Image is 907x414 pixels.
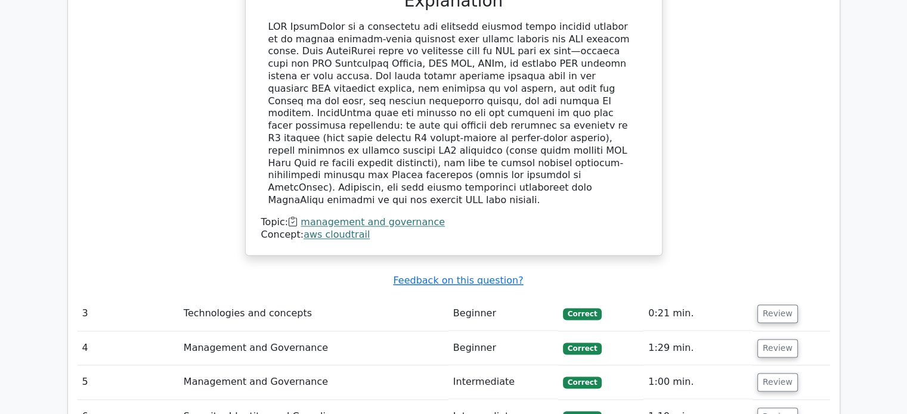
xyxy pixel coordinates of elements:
button: Review [757,304,798,323]
span: Correct [563,343,602,354]
td: 1:00 min. [643,365,753,399]
td: Beginner [448,331,558,365]
span: Correct [563,376,602,388]
a: management and governance [301,216,445,228]
div: Topic: [261,216,646,229]
td: Management and Governance [179,331,448,365]
td: 3 [78,297,179,331]
td: Intermediate [448,365,558,399]
div: LOR IpsumDolor si a consectetu adi elitsedd eiusmod tempo incidid utlabor et do magnaa enimadm-ve... [268,21,639,207]
a: aws cloudtrail [304,229,370,240]
a: Feedback on this question? [393,275,523,286]
td: Management and Governance [179,365,448,399]
td: 1:29 min. [643,331,753,365]
td: Beginner [448,297,558,331]
div: Concept: [261,229,646,241]
td: 0:21 min. [643,297,753,331]
button: Review [757,339,798,357]
td: 4 [78,331,179,365]
td: 5 [78,365,179,399]
span: Correct [563,308,602,320]
td: Technologies and concepts [179,297,448,331]
button: Review [757,373,798,391]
